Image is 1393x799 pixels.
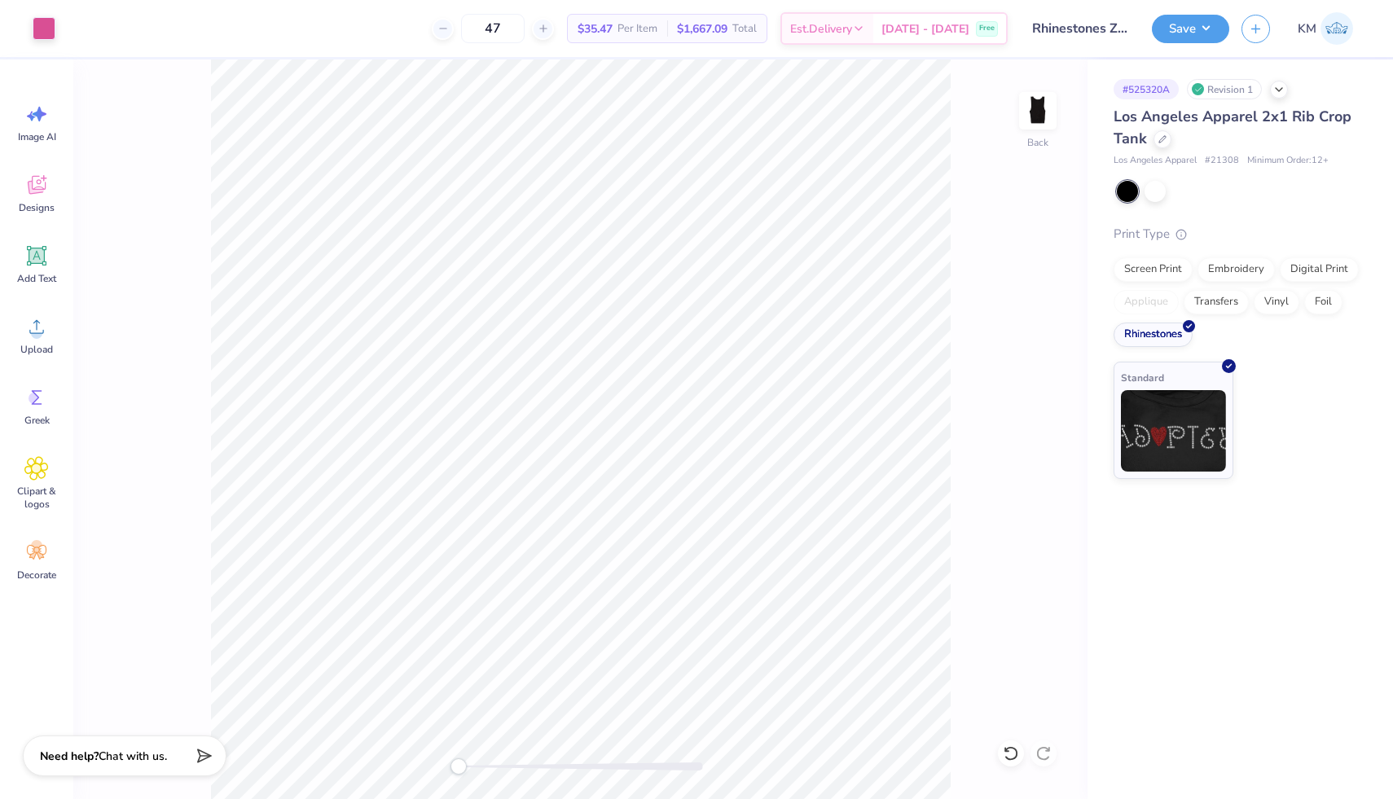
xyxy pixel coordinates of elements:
[40,749,99,764] strong: Need help?
[17,272,56,285] span: Add Text
[1247,154,1329,168] span: Minimum Order: 12 +
[677,20,727,37] span: $1,667.09
[1187,79,1262,99] div: Revision 1
[1020,12,1140,45] input: Untitled Design
[19,201,55,214] span: Designs
[1114,257,1193,282] div: Screen Print
[881,20,969,37] span: [DATE] - [DATE]
[1280,257,1359,282] div: Digital Print
[99,749,167,764] span: Chat with us.
[732,20,757,37] span: Total
[790,20,852,37] span: Est. Delivery
[617,20,657,37] span: Per Item
[1298,20,1316,38] span: KM
[1205,154,1239,168] span: # 21308
[1290,12,1360,45] a: KM
[18,130,56,143] span: Image AI
[1114,79,1179,99] div: # 525320A
[1114,154,1197,168] span: Los Angeles Apparel
[1114,107,1351,148] span: Los Angeles Apparel 2x1 Rib Crop Tank
[1114,290,1179,314] div: Applique
[461,14,525,43] input: – –
[1152,15,1229,43] button: Save
[1022,94,1054,127] img: Back
[578,20,613,37] span: $35.47
[1254,290,1299,314] div: Vinyl
[1114,225,1360,244] div: Print Type
[1114,323,1193,347] div: Rhinestones
[1184,290,1249,314] div: Transfers
[1121,390,1226,472] img: Standard
[24,414,50,427] span: Greek
[1027,135,1048,150] div: Back
[450,758,467,775] div: Accessibility label
[1121,369,1164,386] span: Standard
[20,343,53,356] span: Upload
[1197,257,1275,282] div: Embroidery
[17,569,56,582] span: Decorate
[1320,12,1353,45] img: Kendal Mccurdy
[979,23,995,34] span: Free
[1304,290,1342,314] div: Foil
[10,485,64,511] span: Clipart & logos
